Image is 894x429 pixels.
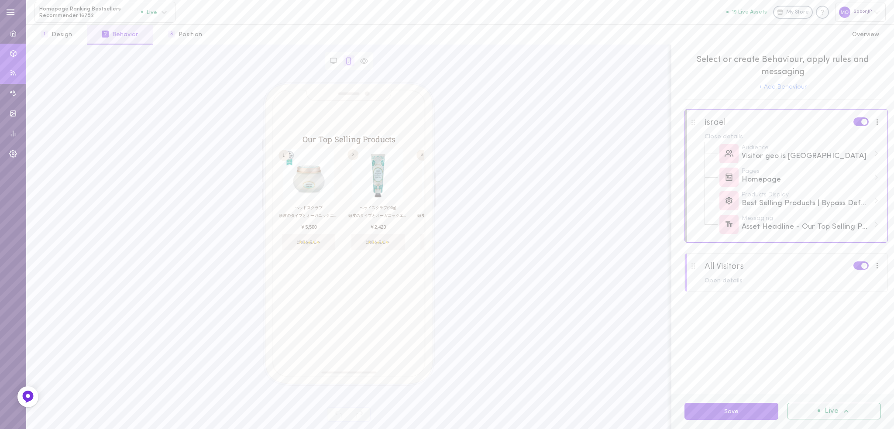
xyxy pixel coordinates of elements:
[742,192,879,209] div: Best Selling Products | Bypass Default Display Rules
[300,224,305,229] span: ￥
[705,261,744,272] div: All Visitors
[417,203,477,213] h3: ヘッドスクラブ
[348,203,407,213] h3: ヘッドスクラブ(90g)
[417,213,477,219] h4: 頭皮のタイプとオーガニックエッセンシャルオイルに合わせて選べる3種のヘッドスクラブ。土壌を整え、美しい髪のための頭皮ケアで、豊かな香りにつつまれながら理想の髪へ。「ヘッドスクラブ」は、ミネラル豊...
[26,25,87,45] button: 1Design
[327,407,349,422] span: Undo
[300,135,399,143] h2: Our Top Selling Products
[39,6,141,19] span: Homepage Ranking Bestsellers Recommender 16752
[837,25,894,45] button: Overview
[742,222,870,233] div: Asset Headline - Our Top Selling Products
[816,6,829,19] div: Knowledge center
[349,407,371,422] span: Redo
[786,9,809,17] span: My Store
[348,213,407,219] h4: 頭皮のタイプとオーガニックエッセンシャルオイルに合わせて選べる3種のヘッドスクラブ。土壌を整え、美しい髪のための頭皮ケアで、豊かな香りにつつまれながら理想の髪へ。「ヘッドスクラブ」は、ミネラル豊...
[726,9,773,15] a: 19 Live Assets
[346,149,409,250] div: 詳細を見る >
[742,168,870,175] div: Pages
[305,224,317,229] span: 5,500
[279,203,338,213] h3: ヘッドスクラブ
[374,224,386,229] span: 2,420
[759,84,807,90] button: + Add Behaviour
[742,216,879,233] div: Asset Headline - Our Top Selling Products
[742,192,870,198] div: Products Display
[416,152,427,158] div: 3
[41,31,48,38] span: 1
[705,278,881,284] div: Open details
[684,253,888,292] div: All VisitorsOpen details
[742,145,870,151] div: Audience
[87,25,153,45] button: 2Behavior
[415,149,479,250] div: 詳細を見る >
[277,149,340,250] div: 詳細を見る >
[742,216,870,222] div: Messaging
[684,403,778,420] button: Save
[825,408,839,415] span: Live
[742,145,879,162] div: Visitor geo is Israel
[141,9,157,15] span: Live
[420,234,474,250] span: 詳細を見る >
[102,31,109,38] span: 2
[787,403,881,419] button: Live
[369,224,374,229] span: ￥
[773,6,813,19] a: My Store
[705,117,726,128] div: israel
[278,152,289,158] div: 1
[705,134,881,140] div: Close details
[21,390,34,403] img: Feedback Button
[279,213,338,219] h4: 頭皮のタイプとオーガニックエッセンシャルオイルに合わせて選べる3種のヘッドスクラブ。土壌を整え、美しい髪のための頭皮ケアで、豊かな香りにつつまれながら理想の髪へ。「ヘッドスクラブ」は、ミネラル豊...
[351,234,404,250] span: 詳細を見る >
[742,198,870,209] div: Best Selling Products | Bypass Default Display Rules
[726,9,767,15] button: 19 Live Assets
[742,168,879,185] div: Homepage
[684,109,888,243] div: israelClose detailsAudienceVisitor geo is [GEOGRAPHIC_DATA]PagesHomepageProducts DisplayBest Sell...
[168,31,175,38] span: 3
[684,54,881,78] span: Select or create Behaviour, apply rules and messaging
[153,25,217,45] button: 3Position
[282,234,335,250] span: 詳細を見る >
[835,3,886,21] div: SabonJP
[347,154,358,155] div: 2
[742,175,870,185] div: Homepage
[742,151,870,162] div: Visitor geo is [GEOGRAPHIC_DATA]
